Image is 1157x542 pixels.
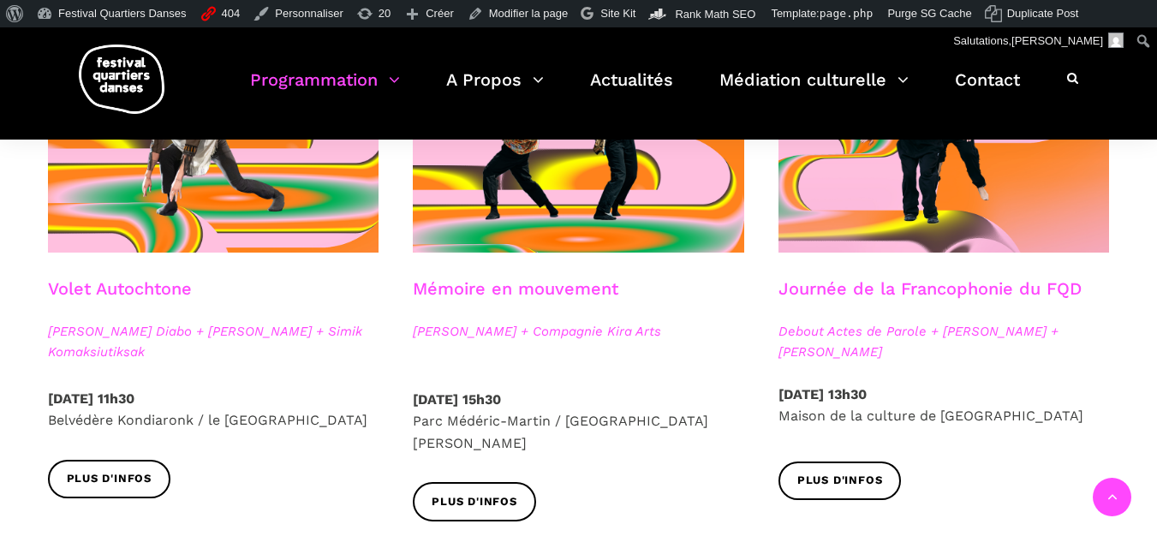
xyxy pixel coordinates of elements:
[797,472,883,490] span: Plus d'infos
[250,65,400,116] a: Programmation
[719,65,909,116] a: Médiation culturelle
[48,278,192,299] a: Volet Autochtone
[413,278,618,299] a: Mémoire en mouvement
[446,65,544,116] a: A Propos
[600,7,635,20] span: Site Kit
[413,482,536,521] a: Plus d'infos
[1011,34,1103,47] span: [PERSON_NAME]
[48,460,171,498] a: Plus d'infos
[48,390,134,407] strong: [DATE] 11h30
[413,389,744,455] p: Parc Médéric-Martin / [GEOGRAPHIC_DATA][PERSON_NAME]
[778,321,1110,362] span: Debout Actes de Parole + [PERSON_NAME] + [PERSON_NAME]
[947,27,1130,55] a: Salutations,
[590,65,673,116] a: Actualités
[820,7,874,20] span: page.php
[48,388,379,432] p: Belvédère Kondiaronk / le [GEOGRAPHIC_DATA]
[675,8,755,21] span: Rank Math SEO
[48,321,379,362] span: [PERSON_NAME] Diabo + [PERSON_NAME] + Simik Komaksiutiksak
[955,65,1020,116] a: Contact
[778,384,1110,427] p: Maison de la culture de [GEOGRAPHIC_DATA]
[413,321,744,342] span: [PERSON_NAME] + Compagnie Kira Arts
[79,45,164,114] img: logo-fqd-med
[778,386,867,402] strong: [DATE] 13h30
[67,470,152,488] span: Plus d'infos
[432,493,517,511] span: Plus d'infos
[413,391,501,408] strong: [DATE] 15h30
[778,462,902,500] a: Plus d'infos
[778,278,1082,299] a: Journée de la Francophonie du FQD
